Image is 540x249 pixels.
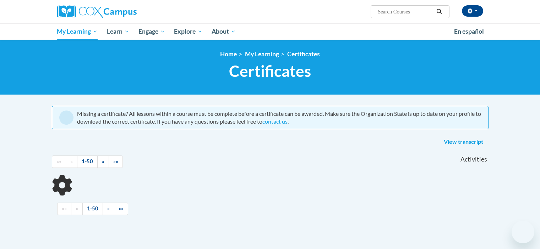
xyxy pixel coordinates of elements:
iframe: Button to launch messaging window [512,221,534,243]
img: Cox Campus [57,5,137,18]
a: Previous [71,203,83,215]
a: End [109,155,123,168]
a: Previous [66,155,77,168]
span: « [76,205,78,211]
span: My Learning [57,27,98,36]
a: Home [220,50,237,58]
span: About [212,27,236,36]
input: Search Courses [377,7,434,16]
a: Next [97,155,109,168]
a: contact us [262,118,288,125]
span: Engage [138,27,165,36]
a: 1-50 [77,155,98,168]
button: Account Settings [462,5,483,17]
span: Explore [174,27,202,36]
a: My Learning [245,50,279,58]
a: Engage [134,23,170,40]
span: Activities [460,155,487,163]
a: End [114,203,128,215]
span: Learn [107,27,129,36]
a: Begining [52,155,66,168]
a: Learn [102,23,134,40]
span: » [107,205,110,211]
a: Certificates [287,50,320,58]
span: » [102,158,104,164]
a: View transcript [438,136,489,148]
a: Next [103,203,114,215]
div: Missing a certificate? All lessons within a course must be complete before a certificate can be a... [77,110,481,125]
span: »» [119,205,124,211]
span: «« [62,205,67,211]
button: Search [434,7,444,16]
a: Explore [169,23,207,40]
a: About [207,23,240,40]
a: Begining [57,203,71,215]
a: En español [449,24,489,39]
span: En español [454,28,484,35]
span: « [70,158,73,164]
a: Cox Campus [57,5,192,18]
span: »» [113,158,118,164]
a: My Learning [53,23,103,40]
span: «« [56,158,61,164]
a: 1-50 [82,203,103,215]
div: Main menu [47,23,494,40]
span: Certificates [229,62,311,80]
